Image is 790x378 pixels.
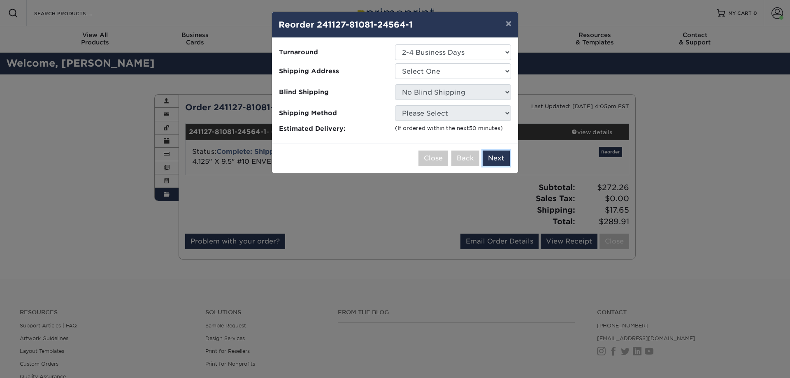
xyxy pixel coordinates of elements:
[279,19,511,31] h4: Reorder 241127-81081-24564-1
[499,12,518,35] button: ×
[279,124,389,134] span: Estimated Delivery:
[279,48,389,57] span: Turnaround
[279,67,389,76] span: Shipping Address
[418,151,448,166] button: Close
[279,88,389,97] span: Blind Shipping
[469,125,500,131] span: 50 minutes
[483,151,510,166] button: Next
[395,124,511,132] div: (If ordered within the next )
[451,151,479,166] button: Back
[279,109,389,118] span: Shipping Method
